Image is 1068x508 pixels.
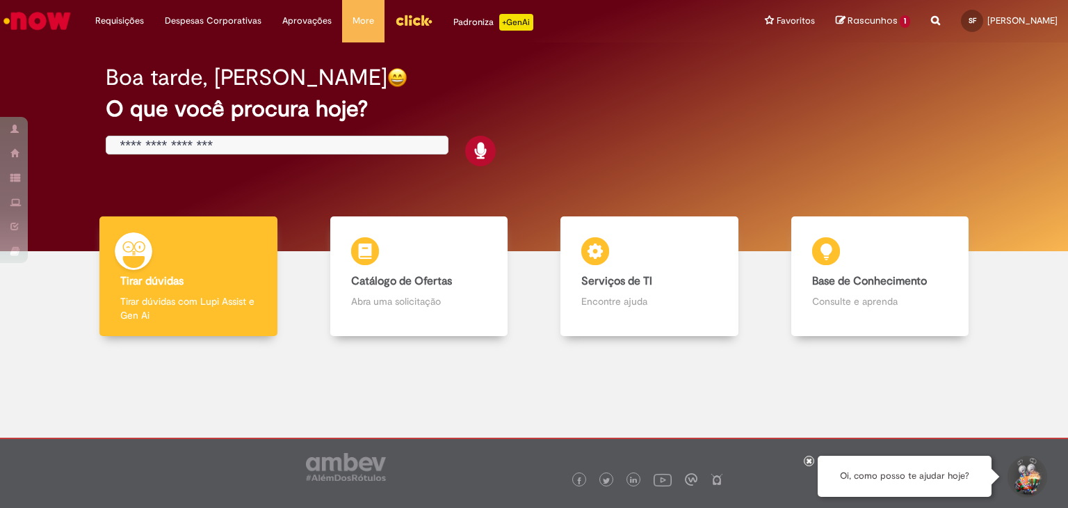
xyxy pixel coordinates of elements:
[282,14,332,28] span: Aprovações
[395,10,432,31] img: click_logo_yellow_360x200.png
[818,456,992,497] div: Oi, como posso te ajudar hoje?
[165,14,261,28] span: Despesas Corporativas
[848,14,898,27] span: Rascunhos
[95,14,144,28] span: Requisições
[304,216,535,337] a: Catálogo de Ofertas Abra uma solicitação
[106,65,387,90] h2: Boa tarde, [PERSON_NAME]
[603,477,610,484] img: logo_footer_twitter.png
[969,16,976,25] span: SF
[351,294,487,308] p: Abra uma solicitação
[900,15,910,28] span: 1
[353,14,374,28] span: More
[685,473,697,486] img: logo_footer_workplace.png
[120,294,257,322] p: Tirar dúvidas com Lupi Assist e Gen Ai
[836,15,910,28] a: Rascunhos
[812,294,948,308] p: Consulte e aprenda
[812,274,927,288] b: Base de Conhecimento
[777,14,815,28] span: Favoritos
[630,477,637,485] img: logo_footer_linkedin.png
[576,477,583,484] img: logo_footer_facebook.png
[765,216,996,337] a: Base de Conhecimento Consulte e aprenda
[106,97,963,121] h2: O que você procura hoje?
[306,453,386,481] img: logo_footer_ambev_rotulo_gray.png
[499,14,533,31] p: +GenAi
[987,15,1058,26] span: [PERSON_NAME]
[711,473,723,486] img: logo_footer_naosei.png
[581,294,718,308] p: Encontre ajuda
[453,14,533,31] div: Padroniza
[387,68,407,88] img: happy-face.png
[1,7,73,35] img: ServiceNow
[351,274,452,288] b: Catálogo de Ofertas
[654,470,672,489] img: logo_footer_youtube.png
[534,216,765,337] a: Serviços de TI Encontre ajuda
[1005,456,1047,498] button: Iniciar Conversa de Suporte
[73,216,304,337] a: Tirar dúvidas Tirar dúvidas com Lupi Assist e Gen Ai
[120,274,184,288] b: Tirar dúvidas
[581,274,652,288] b: Serviços de TI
